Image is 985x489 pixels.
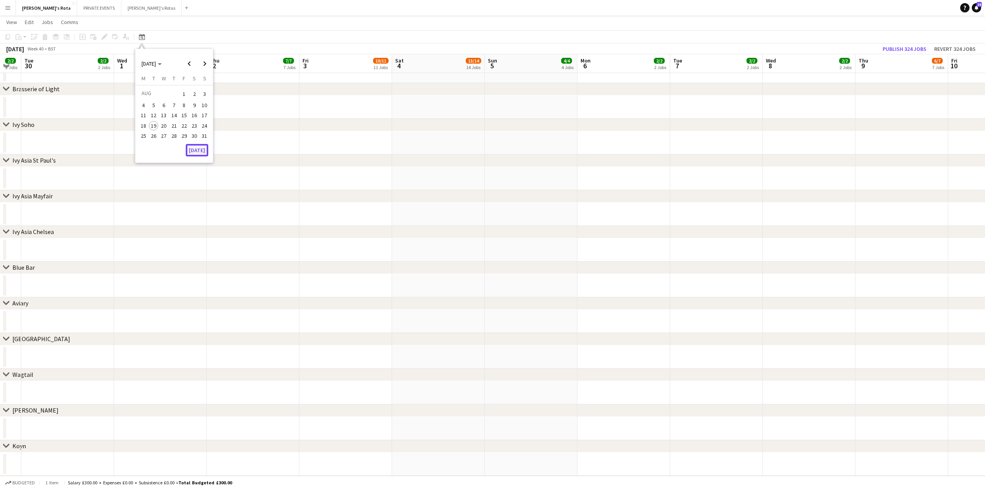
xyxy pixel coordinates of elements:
span: 6/7 [932,58,943,64]
span: 1 [180,88,189,99]
button: 24-08-2025 [199,121,209,131]
span: 13 [159,111,169,120]
span: 23 [190,121,199,130]
button: Previous month [181,56,197,71]
td: AUG [138,88,179,100]
span: Sat [395,57,404,64]
div: Ivy Asia St Paul's [12,156,56,164]
span: 2 [190,88,199,99]
span: T [173,75,175,82]
span: 10 [950,61,957,70]
button: 19-08-2025 [149,121,159,131]
button: 28-08-2025 [169,131,179,141]
div: 2 Jobs [654,64,666,70]
div: Ivy Asia Chelsea [12,228,54,236]
span: 6 [159,101,169,110]
span: 16 [190,111,199,120]
button: 21-08-2025 [169,121,179,131]
button: [PERSON_NAME]'s Rota [16,0,77,16]
span: F [183,75,185,82]
div: 2 Jobs [98,64,110,70]
button: 23-08-2025 [189,121,199,131]
span: 5 [149,101,158,110]
span: 7 [169,101,179,110]
span: 4 [394,61,404,70]
button: Choose month and year [138,57,165,71]
button: 09-08-2025 [189,100,199,110]
span: Comms [61,19,78,26]
span: Edit [25,19,34,26]
button: Revert 324 jobs [931,44,979,54]
span: 3 [200,88,209,99]
span: 29 [180,131,189,140]
button: 27-08-2025 [159,131,169,141]
button: 30-08-2025 [189,131,199,141]
span: 20 [159,121,169,130]
span: 5 [487,61,497,70]
span: 24 [200,121,209,130]
span: 27 [159,131,169,140]
button: 18-08-2025 [138,121,149,131]
span: Sun [488,57,497,64]
span: 2/2 [747,58,757,64]
span: 19 [149,121,158,130]
div: Blue Bar [12,264,35,271]
button: 16-08-2025 [189,110,199,120]
button: 04-08-2025 [138,100,149,110]
span: 10 [200,101,209,110]
button: 25-08-2025 [138,131,149,141]
span: Mon [581,57,591,64]
div: Wagtail [12,371,33,378]
a: Jobs [38,17,56,27]
span: 7 [672,61,682,70]
div: 7 Jobs [932,64,944,70]
a: View [3,17,20,27]
button: 14-08-2025 [169,110,179,120]
div: 7 Jobs [283,64,295,70]
button: 29-08-2025 [179,131,189,141]
span: W [162,75,166,82]
span: 17 [200,111,209,120]
button: 12-08-2025 [149,110,159,120]
div: 4 Jobs [562,64,574,70]
button: Budgeted [4,479,36,487]
div: Salary £300.00 + Expenses £0.00 + Subsistence £0.00 = [68,480,232,486]
span: M [142,75,145,82]
span: S [193,75,196,82]
button: 05-08-2025 [149,100,159,110]
span: 7/7 [283,58,294,64]
span: 28 [976,2,982,7]
button: 01-08-2025 [179,88,189,100]
button: [DATE] [186,144,208,156]
span: Week 40 [26,46,45,52]
div: Aviary [12,299,28,307]
button: 26-08-2025 [149,131,159,141]
div: [GEOGRAPHIC_DATA] [12,335,70,343]
div: 2 Jobs [840,64,852,70]
span: 2/2 [98,58,109,64]
span: 3 [301,61,309,70]
button: 17-08-2025 [199,110,209,120]
span: View [6,19,17,26]
span: 26 [149,131,158,140]
button: Publish 324 jobs [880,44,930,54]
button: 10-08-2025 [199,100,209,110]
button: 06-08-2025 [159,100,169,110]
div: BST [48,46,56,52]
span: 28 [169,131,179,140]
button: 13-08-2025 [159,110,169,120]
span: 2/2 [654,58,665,64]
span: 8 [180,101,189,110]
div: 2 Jobs [5,64,17,70]
a: 28 [972,3,981,12]
span: 1 item [43,480,61,486]
span: 25 [139,131,148,140]
div: 11 Jobs [373,64,388,70]
span: S [203,75,206,82]
button: [PERSON_NAME]'s Rotas [121,0,182,16]
span: 2 [209,61,219,70]
span: 13/14 [466,58,481,64]
span: Budgeted [12,480,35,486]
div: Ivy Soho [12,121,35,128]
span: Tue [673,57,682,64]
